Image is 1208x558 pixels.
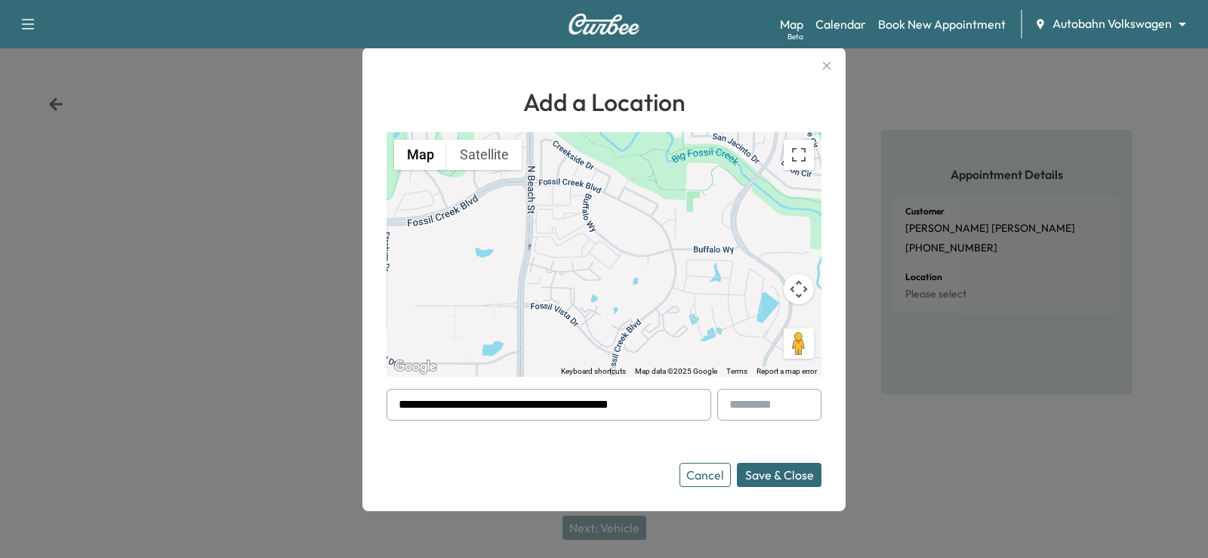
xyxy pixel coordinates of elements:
a: Terms (opens in new tab) [726,367,747,375]
button: Show satellite imagery [447,140,522,170]
button: Save & Close [737,463,821,487]
img: Google [390,357,440,377]
img: Curbee Logo [568,14,640,35]
button: Cancel [679,463,731,487]
a: Calendar [815,15,866,33]
span: Autobahn Volkswagen [1052,15,1172,32]
button: Show street map [394,140,447,170]
a: Report a map error [757,367,817,375]
button: Drag Pegman onto the map to open Street View [784,328,814,359]
a: Book New Appointment [878,15,1006,33]
button: Map camera controls [784,274,814,304]
button: Toggle fullscreen view [784,140,814,170]
a: MapBeta [780,15,803,33]
h1: Add a Location [387,84,821,120]
div: Beta [787,31,803,42]
button: Keyboard shortcuts [561,366,626,377]
a: Open this area in Google Maps (opens a new window) [390,357,440,377]
span: Map data ©2025 Google [635,367,717,375]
